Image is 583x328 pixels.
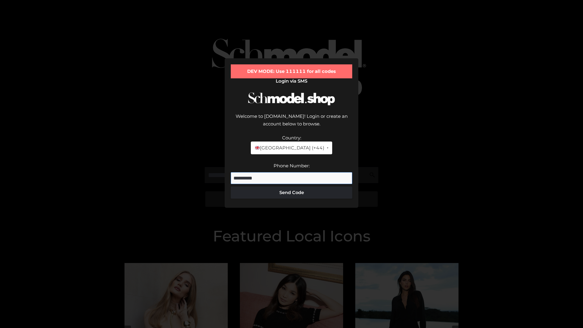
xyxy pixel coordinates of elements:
[231,64,352,78] div: DEV MODE: Use 111111 for all codes
[231,112,352,134] div: Welcome to [DOMAIN_NAME]! Login or create an account below to browse.
[274,163,310,169] label: Phone Number:
[231,186,352,199] button: Send Code
[255,145,260,150] img: 🇬🇧
[282,135,301,141] label: Country:
[231,78,352,84] h2: Login via SMS
[246,87,337,111] img: Schmodel Logo
[254,144,324,152] span: [GEOGRAPHIC_DATA] (+44)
